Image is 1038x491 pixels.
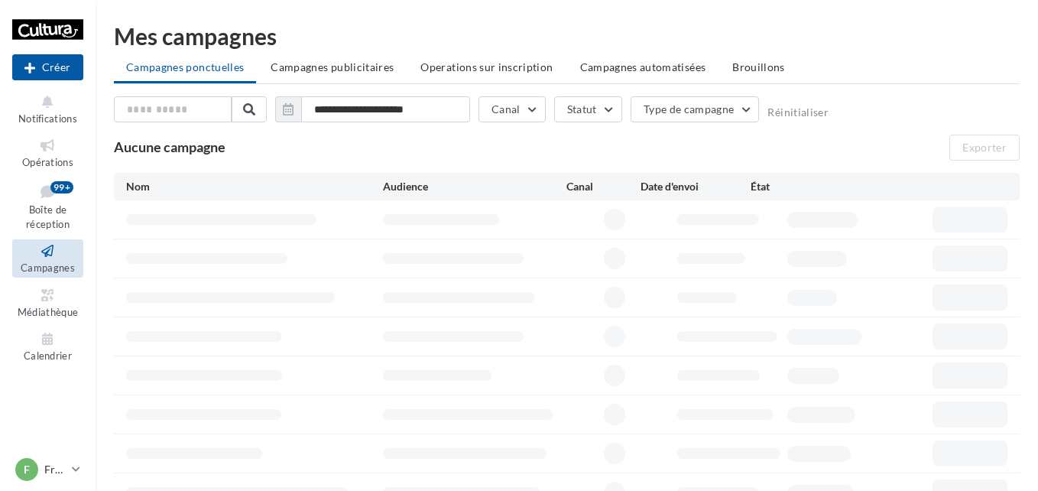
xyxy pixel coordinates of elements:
span: Boîte de réception [26,203,70,230]
button: Réinitialiser [767,106,829,119]
button: Notifications [12,90,83,128]
span: Campagnes [21,262,75,274]
button: Type de campagne [631,96,760,122]
span: F [24,462,30,477]
button: Statut [554,96,622,122]
a: Boîte de réception99+ [12,178,83,234]
a: Médiathèque [12,284,83,321]
span: Operations sur inscription [420,60,553,73]
div: Audience [383,179,566,194]
div: Mes campagnes [114,24,1020,47]
div: Nom [126,179,383,194]
div: 99+ [50,181,73,193]
span: Campagnes automatisées [580,60,706,73]
span: Aucune campagne [114,138,225,155]
a: Campagnes [12,239,83,277]
span: Notifications [18,112,77,125]
span: Calendrier [24,350,72,362]
div: Date d'envoi [641,179,751,194]
span: Médiathèque [18,306,79,318]
a: Opérations [12,134,83,171]
button: Exporter [949,135,1020,161]
p: Frouard [44,462,66,477]
span: Opérations [22,156,73,168]
span: Campagnes publicitaires [271,60,394,73]
a: Calendrier [12,327,83,365]
button: Canal [478,96,546,122]
div: Canal [566,179,640,194]
div: État [751,179,861,194]
button: Créer [12,54,83,80]
a: F Frouard [12,455,83,484]
span: Brouillons [732,60,785,73]
div: Nouvelle campagne [12,54,83,80]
